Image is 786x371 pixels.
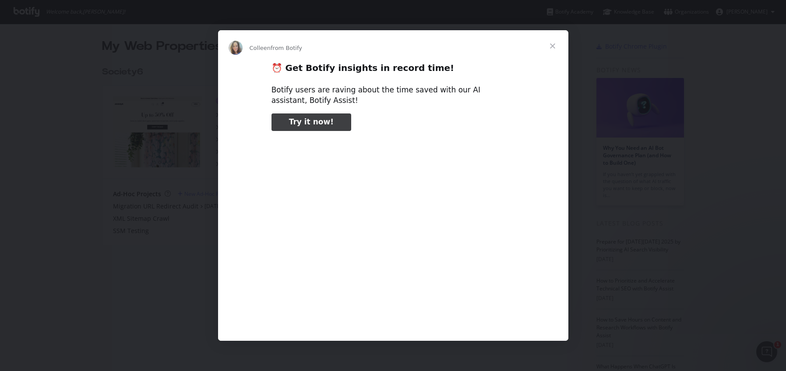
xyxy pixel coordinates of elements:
[250,45,271,51] span: Colleen
[271,45,302,51] span: from Botify
[211,138,576,321] video: Play video
[229,41,243,55] img: Profile image for Colleen
[271,113,351,131] a: Try it now!
[289,117,334,126] span: Try it now!
[271,62,515,78] h2: ⏰ Get Botify insights in record time!
[537,30,568,62] span: Close
[271,85,515,106] div: Botify users are raving about the time saved with our AI assistant, Botify Assist!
